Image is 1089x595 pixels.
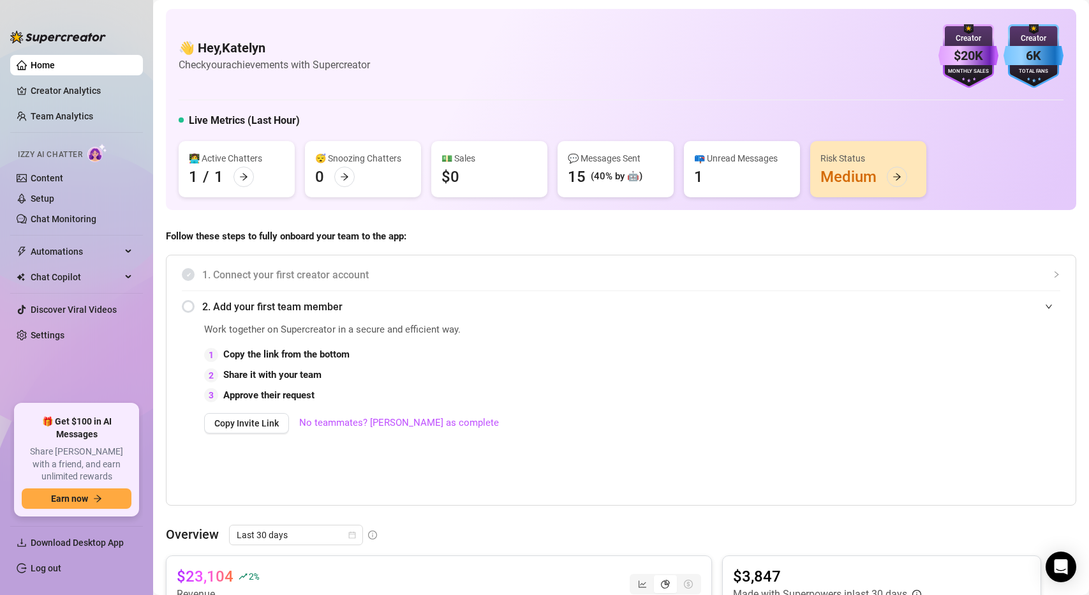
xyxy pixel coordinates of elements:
div: 6K [1004,46,1063,66]
div: 💵 Sales [441,151,537,165]
button: Copy Invite Link [204,413,289,433]
article: Check your achievements with Supercreator [179,57,370,73]
div: Risk Status [820,151,916,165]
span: line-chart [638,580,647,589]
h5: Live Metrics (Last Hour) [189,113,300,128]
span: collapsed [1053,271,1060,278]
div: $20K [938,46,998,66]
div: Creator [1004,33,1063,45]
a: Content [31,173,63,183]
div: Total Fans [1004,68,1063,76]
span: dollar-circle [684,580,693,589]
div: 2 [204,368,218,382]
span: info-circle [368,531,377,539]
a: Setup [31,193,54,204]
h4: 👋 Hey, Katelyn [179,39,370,57]
div: 2. Add your first team member [182,291,1060,322]
span: Work together on Supercreator in a secure and efficient way. [204,322,773,338]
a: Discover Viral Videos [31,305,117,315]
div: 1 [204,348,218,362]
span: download [17,538,27,548]
a: Settings [31,330,64,340]
img: Chat Copilot [17,273,25,282]
img: logo-BBDzfeDw.svg [10,31,106,43]
span: Izzy AI Chatter [18,149,82,161]
div: Open Intercom Messenger [1046,552,1076,582]
a: Home [31,60,55,70]
div: Creator [938,33,998,45]
div: Monthly Sales [938,68,998,76]
span: Copy Invite Link [214,418,279,428]
div: (40% by 🤖) [591,169,642,185]
a: No teammates? [PERSON_NAME] as complete [299,416,499,431]
div: 1 [214,167,223,187]
span: thunderbolt [17,246,27,257]
span: pie-chart [661,580,670,589]
div: 📪 Unread Messages [694,151,790,165]
button: Earn nowarrow-right [22,488,131,509]
div: 0 [315,167,324,187]
span: 2 % [249,570,258,582]
img: blue-badge-DgoSNQY1.svg [1004,24,1063,88]
div: 1 [189,167,198,187]
span: Share [PERSON_NAME] with a friend, and earn unlimited rewards [22,446,131,483]
div: 3 [204,388,218,402]
strong: Share it with your team [223,369,322,380]
a: Team Analytics [31,111,93,121]
article: $3,847 [733,566,921,587]
div: 15 [568,167,586,187]
a: Log out [31,563,61,573]
span: expanded [1045,303,1053,310]
span: Download Desktop App [31,538,124,548]
article: Overview [166,525,219,544]
a: Creator Analytics [31,80,133,101]
iframe: Adding Team Members [805,322,1060,486]
span: calendar [348,531,356,539]
span: arrow-right [340,172,349,181]
div: 1. Connect your first creator account [182,259,1060,290]
span: Earn now [51,493,88,504]
div: 💬 Messages Sent [568,151,663,165]
div: segmented control [630,574,701,594]
div: 👩‍💻 Active Chatters [189,151,285,165]
strong: Copy the link from the bottom [223,349,350,360]
span: Chat Copilot [31,267,121,287]
span: 1. Connect your first creator account [202,267,1060,283]
img: AI Chatter [87,144,107,162]
a: Chat Monitoring [31,214,96,224]
article: $23,104 [177,566,233,587]
span: Last 30 days [237,525,355,545]
strong: Approve their request [223,389,315,401]
span: arrow-right [239,172,248,181]
span: arrow-right [93,494,102,503]
span: 2. Add your first team member [202,299,1060,315]
img: purple-badge-B9DA21FR.svg [938,24,998,88]
div: $0 [441,167,459,187]
div: 😴 Snoozing Chatters [315,151,411,165]
span: arrow-right [893,172,901,181]
strong: Follow these steps to fully onboard your team to the app: [166,230,406,242]
span: 🎁 Get $100 in AI Messages [22,416,131,441]
div: 1 [694,167,703,187]
span: Automations [31,241,121,262]
span: rise [239,572,248,581]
